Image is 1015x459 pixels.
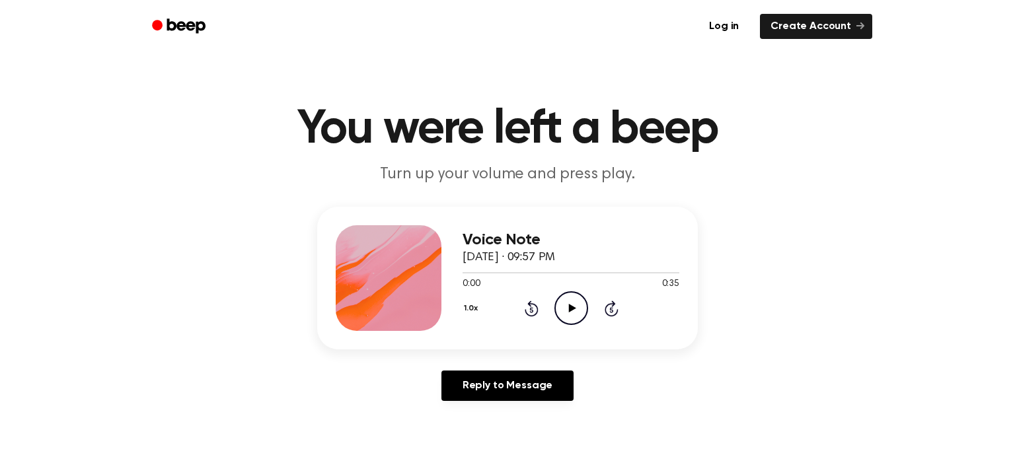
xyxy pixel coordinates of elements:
a: Reply to Message [441,371,574,401]
span: 0:00 [463,277,480,291]
span: 0:35 [662,277,679,291]
p: Turn up your volume and press play. [254,164,761,186]
h1: You were left a beep [169,106,846,153]
a: Log in [696,11,752,42]
a: Beep [143,14,217,40]
h3: Voice Note [463,231,679,249]
a: Create Account [760,14,872,39]
span: [DATE] · 09:57 PM [463,252,555,264]
button: 1.0x [463,297,482,320]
